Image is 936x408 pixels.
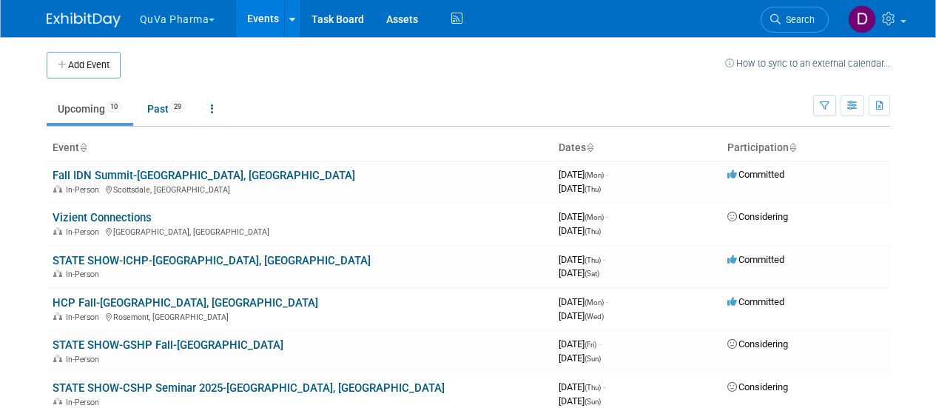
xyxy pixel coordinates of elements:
[727,211,788,222] span: Considering
[727,338,788,350] span: Considering
[559,310,604,321] span: [DATE]
[53,355,62,362] img: In-Person Event
[53,254,371,267] a: STATE SHOW-ICHP-[GEOGRAPHIC_DATA], [GEOGRAPHIC_DATA]
[585,171,604,179] span: (Mon)
[53,312,62,320] img: In-Person Event
[53,338,283,352] a: STATE SHOW-GSHP Fall-[GEOGRAPHIC_DATA]
[585,398,601,406] span: (Sun)
[53,169,355,182] a: Fall IDN Summit-[GEOGRAPHIC_DATA], [GEOGRAPHIC_DATA]
[53,183,547,195] div: Scottsdale, [GEOGRAPHIC_DATA]
[559,395,601,407] span: [DATE]
[47,52,121,78] button: Add Event
[559,381,605,392] span: [DATE]
[585,227,601,235] span: (Thu)
[53,381,445,395] a: STATE SHOW-CSHP Seminar 2025-[GEOGRAPHIC_DATA], [GEOGRAPHIC_DATA]
[66,398,104,407] span: In-Person
[53,310,547,322] div: Rosemont, [GEOGRAPHIC_DATA]
[79,141,87,153] a: Sort by Event Name
[585,384,601,392] span: (Thu)
[66,270,104,279] span: In-Person
[47,13,121,27] img: ExhibitDay
[559,169,608,180] span: [DATE]
[559,352,601,364] span: [DATE]
[169,101,186,113] span: 29
[585,256,601,264] span: (Thu)
[789,141,796,153] a: Sort by Participation Type
[585,312,604,321] span: (Wed)
[727,169,784,180] span: Committed
[559,225,601,236] span: [DATE]
[727,296,784,307] span: Committed
[585,270,599,278] span: (Sat)
[53,185,62,193] img: In-Person Event
[559,338,601,350] span: [DATE]
[599,338,601,350] span: -
[106,101,122,113] span: 10
[559,296,608,307] span: [DATE]
[586,141,593,153] a: Sort by Start Date
[603,254,605,265] span: -
[721,136,890,161] th: Participation
[53,296,318,310] a: HCP Fall-[GEOGRAPHIC_DATA], [GEOGRAPHIC_DATA]
[47,136,553,161] th: Event
[53,398,62,405] img: In-Person Event
[585,213,604,221] span: (Mon)
[848,5,876,33] img: Danielle Mitchell
[53,227,62,235] img: In-Person Event
[66,355,104,364] span: In-Person
[559,267,599,278] span: [DATE]
[553,136,721,161] th: Dates
[585,341,596,349] span: (Fri)
[66,185,104,195] span: In-Person
[606,169,608,180] span: -
[603,381,605,392] span: -
[725,58,890,69] a: How to sync to an external calendar...
[53,211,152,224] a: Vizient Connections
[781,14,815,25] span: Search
[66,227,104,237] span: In-Person
[585,185,601,193] span: (Thu)
[66,312,104,322] span: In-Person
[761,7,829,33] a: Search
[53,225,547,237] div: [GEOGRAPHIC_DATA], [GEOGRAPHIC_DATA]
[559,211,608,222] span: [DATE]
[585,355,601,363] span: (Sun)
[606,211,608,222] span: -
[47,95,133,123] a: Upcoming10
[136,95,197,123] a: Past29
[559,254,605,265] span: [DATE]
[606,296,608,307] span: -
[559,183,601,194] span: [DATE]
[53,270,62,277] img: In-Person Event
[585,298,604,307] span: (Mon)
[727,254,784,265] span: Committed
[727,381,788,392] span: Considering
